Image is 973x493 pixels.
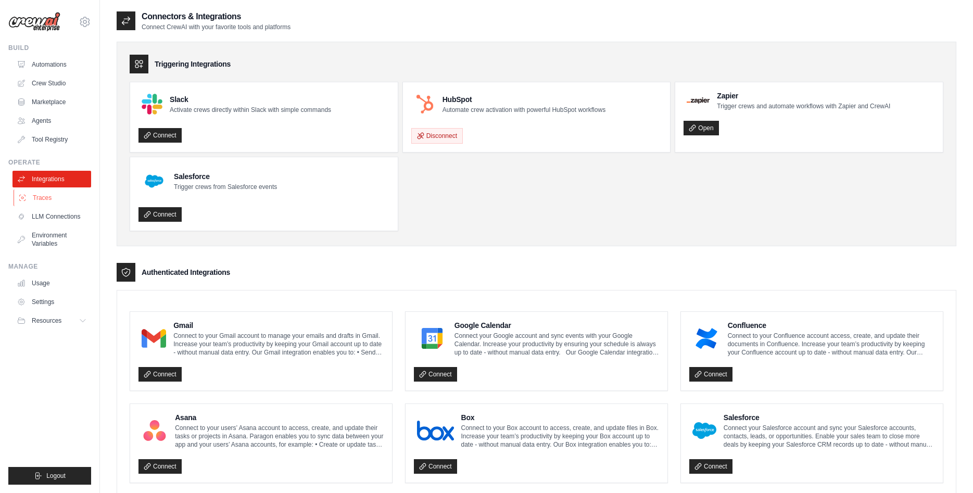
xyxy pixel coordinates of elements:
a: Traces [14,189,92,206]
h4: Confluence [728,320,934,331]
a: Connect [689,459,732,474]
a: Marketplace [12,94,91,110]
img: Zapier Logo [687,97,710,104]
div: Build [8,44,91,52]
a: Open [684,121,718,135]
a: Integrations [12,171,91,187]
a: Connect [138,207,182,222]
p: Automate crew activation with powerful HubSpot workflows [443,106,605,114]
h3: Authenticated Integrations [142,267,230,277]
img: Salesforce Logo [692,420,716,441]
p: Trigger crews from Salesforce events [174,183,277,191]
img: Google Calendar Logo [417,328,447,349]
img: Asana Logo [142,420,168,441]
a: Connect [138,128,182,143]
div: Operate [8,158,91,167]
h4: Zapier [717,91,890,101]
img: Box Logo [417,420,454,441]
p: Connect your Salesforce account and sync your Salesforce accounts, contacts, leads, or opportunit... [724,424,934,449]
p: Connect to your users’ Asana account to access, create, and update their tasks or projects in Asa... [175,424,384,449]
h4: Google Calendar [454,320,659,331]
a: Usage [12,275,91,292]
p: Trigger crews and automate workflows with Zapier and CrewAI [717,102,890,110]
span: Resources [32,317,61,325]
a: Connect [689,367,732,382]
a: Automations [12,56,91,73]
a: Connect [414,367,457,382]
h4: Asana [175,412,384,423]
img: Confluence Logo [692,328,721,349]
h4: Salesforce [724,412,934,423]
h4: Gmail [173,320,384,331]
p: Connect to your Box account to access, create, and update files in Box. Increase your team’s prod... [461,424,659,449]
a: Connect [138,367,182,382]
button: Disconnect [411,128,463,144]
img: Logo [8,12,60,32]
a: Connect [138,459,182,474]
span: Logout [46,472,66,480]
h4: Salesforce [174,171,277,182]
p: Connect CrewAI with your favorite tools and platforms [142,23,290,31]
a: Agents [12,112,91,129]
h4: Slack [170,94,331,105]
p: Activate crews directly within Slack with simple commands [170,106,331,114]
div: Manage [8,262,91,271]
img: Gmail Logo [142,328,166,349]
p: Connect your Google account and sync events with your Google Calendar. Increase your productivity... [454,332,659,357]
h4: Box [461,412,659,423]
h4: HubSpot [443,94,605,105]
button: Resources [12,312,91,329]
p: Connect to your Gmail account to manage your emails and drafts in Gmail. Increase your team’s pro... [173,332,384,357]
a: Tool Registry [12,131,91,148]
img: Salesforce Logo [142,169,167,194]
h3: Triggering Integrations [155,59,231,69]
a: Crew Studio [12,75,91,92]
button: Logout [8,467,91,485]
p: Connect to your Confluence account access, create, and update their documents in Confluence. Incr... [728,332,934,357]
a: LLM Connections [12,208,91,225]
a: Settings [12,294,91,310]
img: HubSpot Logo [414,94,435,115]
h2: Connectors & Integrations [142,10,290,23]
a: Environment Variables [12,227,91,252]
a: Connect [414,459,457,474]
img: Slack Logo [142,94,162,115]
